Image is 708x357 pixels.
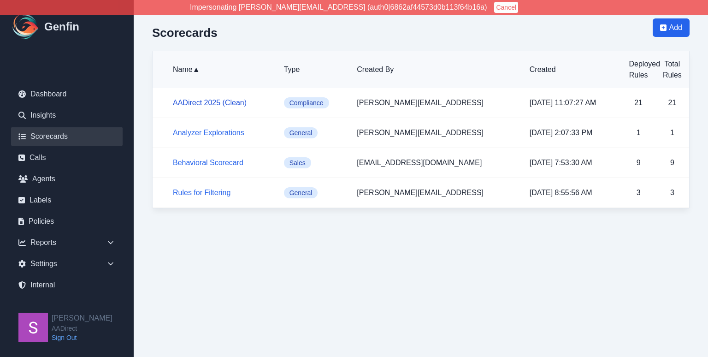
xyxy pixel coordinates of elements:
a: Dashboard [11,85,123,103]
th: Created [522,51,622,88]
p: 21 [663,97,682,108]
a: Labels [11,191,123,209]
a: Agents [11,170,123,188]
a: Add [653,18,690,51]
a: AADirect 2025 (Clean) [173,99,247,107]
p: 1 [663,127,682,138]
p: [DATE] 11:07:27 AM [530,97,614,108]
th: Deployed Rules [621,51,655,88]
span: Sales [284,157,311,168]
th: Created By [349,51,522,88]
img: Logo [11,12,41,42]
p: 1 [629,127,648,138]
p: 21 [629,97,648,108]
p: [DATE] 2:07:33 PM [530,127,614,138]
img: Shane Wey [18,313,48,342]
span: General [284,187,318,198]
p: [EMAIL_ADDRESS][DOMAIN_NAME] [357,157,514,168]
span: Add [669,22,682,33]
p: [PERSON_NAME][EMAIL_ADDRESS] [357,187,514,198]
h2: Scorecards [152,26,218,40]
p: 9 [663,157,682,168]
a: Behavioral Scorecard [173,159,243,167]
a: Scorecards [11,127,123,146]
div: Reports [11,233,123,252]
p: [PERSON_NAME][EMAIL_ADDRESS] [357,97,514,108]
a: Policies [11,212,123,231]
h2: [PERSON_NAME] [52,313,112,324]
div: Settings [11,255,123,273]
a: Insights [11,106,123,125]
th: Total Rules [655,51,689,88]
button: Cancel [494,2,518,13]
a: Sign Out [52,333,112,342]
span: General [284,127,318,138]
th: Name ▲ [153,51,277,88]
a: Rules for Filtering [173,189,230,196]
p: [PERSON_NAME][EMAIL_ADDRESS] [357,127,514,138]
p: [DATE] 8:55:56 AM [530,187,614,198]
a: Internal [11,276,123,294]
p: 3 [663,187,682,198]
h1: Genfin [44,19,79,34]
p: 9 [629,157,648,168]
p: [DATE] 7:53:30 AM [530,157,614,168]
th: Type [277,51,350,88]
span: AADirect [52,324,112,333]
a: Analyzer Explorations [173,129,244,137]
a: Calls [11,149,123,167]
p: 3 [629,187,648,198]
span: Compliance [284,97,329,108]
